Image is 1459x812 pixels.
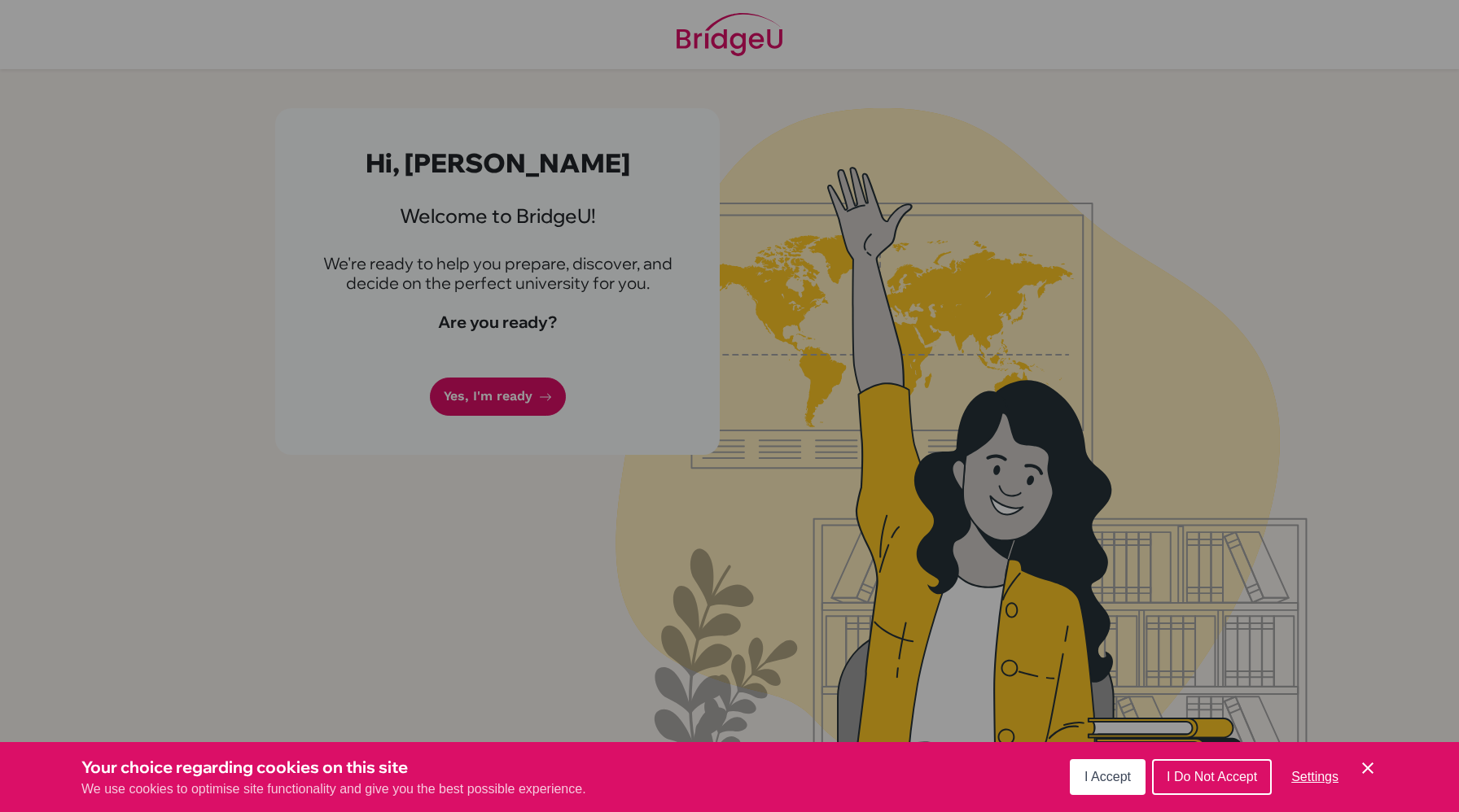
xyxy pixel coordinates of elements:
button: Settings [1278,761,1352,793]
span: Settings [1291,770,1339,784]
span: I Do Not Accept [1167,770,1257,784]
button: I Do Not Accept [1152,759,1272,795]
p: We use cookies to optimise site functionality and give you the best possible experience. [81,779,586,799]
button: Save and close [1358,758,1378,778]
span: I Accept [1084,770,1131,784]
button: I Accept [1070,759,1146,795]
h3: Your choice regarding cookies on this site [81,755,586,779]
